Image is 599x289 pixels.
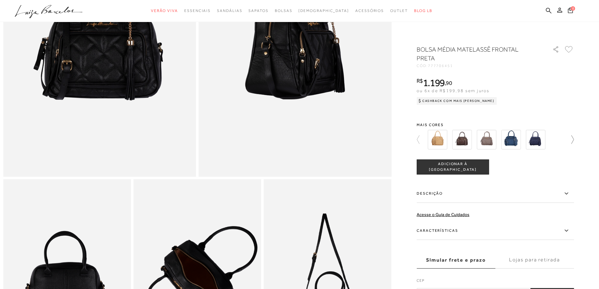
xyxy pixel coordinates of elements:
[417,88,489,93] span: ou 6x de R$199,98 sem juros
[390,8,408,13] span: Outlet
[248,5,268,17] a: noSubCategoriesText
[428,64,453,68] span: 777706451
[275,5,292,17] a: noSubCategoriesText
[217,8,242,13] span: Sandálias
[566,7,575,15] button: 0
[423,77,445,88] span: 1.199
[526,130,545,149] img: BOLSA MÉDIA MATELASSÊ FRONTAL AZUL ATLÂNTICO
[298,5,349,17] a: noSubCategoriesText
[417,45,535,63] h1: BOLSA MÉDIA MATELASSÊ FRONTAL PRETA
[184,8,211,13] span: Essenciais
[501,130,521,149] img: BOLSA MÉDIA MATELASSÊ FRONTAL AZUL
[184,5,211,17] a: noSubCategoriesText
[417,161,489,172] span: ADICIONAR À [GEOGRAPHIC_DATA]
[417,222,574,240] label: Características
[417,78,423,84] i: R$
[477,130,496,149] img: BOLSA DE MATELASSÊ COM BOLSO FRONTAL EM COURO CINZA DUMBO MÉDIA
[414,8,432,13] span: BLOG LB
[428,130,447,149] img: BOLSA DE MATELASSÊ COM BOLSO FRONTAL EM COURO BEGE AREIA MÉDIA
[417,278,574,286] label: CEP
[571,6,575,11] span: 0
[495,252,574,269] label: Lojas para retirada
[151,5,178,17] a: noSubCategoriesText
[452,130,472,149] img: BOLSA DE MATELASSÊ COM BOLSO FRONTAL EM COURO CAFÉ MÉDIA
[417,159,489,175] button: ADICIONAR À [GEOGRAPHIC_DATA]
[445,80,452,86] i: ,
[417,97,497,105] div: Cashback com Mais [PERSON_NAME]
[417,64,542,68] div: CÓD:
[417,185,574,203] label: Descrição
[417,123,574,127] span: Mais cores
[151,8,178,13] span: Verão Viva
[298,8,349,13] span: [DEMOGRAPHIC_DATA]
[217,5,242,17] a: noSubCategoriesText
[275,8,292,13] span: Bolsas
[414,5,432,17] a: BLOG LB
[417,212,469,217] a: Acesse o Guia de Cuidados
[355,8,384,13] span: Acessórios
[248,8,268,13] span: Sapatos
[390,5,408,17] a: noSubCategoriesText
[355,5,384,17] a: noSubCategoriesText
[417,252,495,269] label: Simular frete e prazo
[446,80,452,86] span: 90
